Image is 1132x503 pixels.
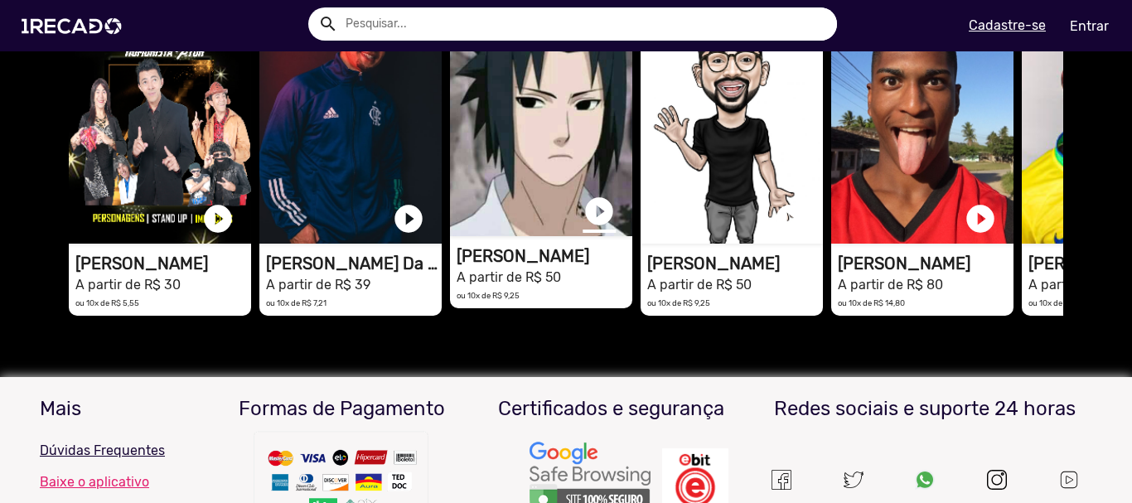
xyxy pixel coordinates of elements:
[266,277,370,293] small: A partir de R$ 39
[1028,298,1097,307] small: ou 10x de R$ 55,50
[758,397,1092,421] h3: Redes sociais e suporte 24 horas
[333,7,837,41] input: Pesquisar...
[312,8,341,37] button: Example home icon
[915,470,935,490] img: Um recado,1Recado,1 recado,vídeo de famosos,site para pagar famosos,vídeos e lives exclusivas de ...
[838,298,905,307] small: ou 10x de R$ 14,80
[489,397,733,421] h3: Certificados e segurança
[838,277,943,293] small: A partir de R$ 80
[969,17,1046,33] u: Cadastre-se
[69,3,251,244] video: 1RECADO vídeos dedicados para fãs e empresas
[641,3,823,244] video: 1RECADO vídeos dedicados para fãs e empresas
[844,470,864,490] img: twitter.svg
[75,277,181,293] small: A partir de R$ 30
[647,298,710,307] small: ou 10x de R$ 9,25
[266,298,327,307] small: ou 10x de R$ 7,21
[831,3,1013,244] video: 1RECADO vídeos dedicados para fãs e empresas
[457,291,520,300] small: ou 10x de R$ 9,25
[75,298,139,307] small: ou 10x de R$ 5,55
[40,441,195,461] p: Dúvidas Frequentes
[773,202,806,235] a: play_circle_filled
[987,470,1007,490] img: instagram.svg
[647,254,823,273] h1: [PERSON_NAME]
[40,397,195,421] h3: Mais
[75,254,251,273] h1: [PERSON_NAME]
[40,474,195,490] a: Baixe o aplicativo
[392,202,425,235] a: play_circle_filled
[1059,12,1120,41] a: Entrar
[457,269,561,285] small: A partir de R$ 50
[964,202,997,235] a: play_circle_filled
[1058,469,1080,491] img: Um recado,1Recado,1 recado,vídeo de famosos,site para pagar famosos,vídeos e lives exclusivas de ...
[259,3,442,244] video: 1RECADO vídeos dedicados para fãs e empresas
[647,277,752,293] small: A partir de R$ 50
[318,14,338,34] mat-icon: Example home icon
[838,254,1013,273] h1: [PERSON_NAME]
[457,246,632,266] h1: [PERSON_NAME]
[201,202,235,235] a: play_circle_filled
[583,195,616,228] a: play_circle_filled
[220,397,464,421] h3: Formas de Pagamento
[772,470,791,490] img: Um recado,1Recado,1 recado,vídeo de famosos,site para pagar famosos,vídeos e lives exclusivas de ...
[266,254,442,273] h1: [PERSON_NAME] Da Torcida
